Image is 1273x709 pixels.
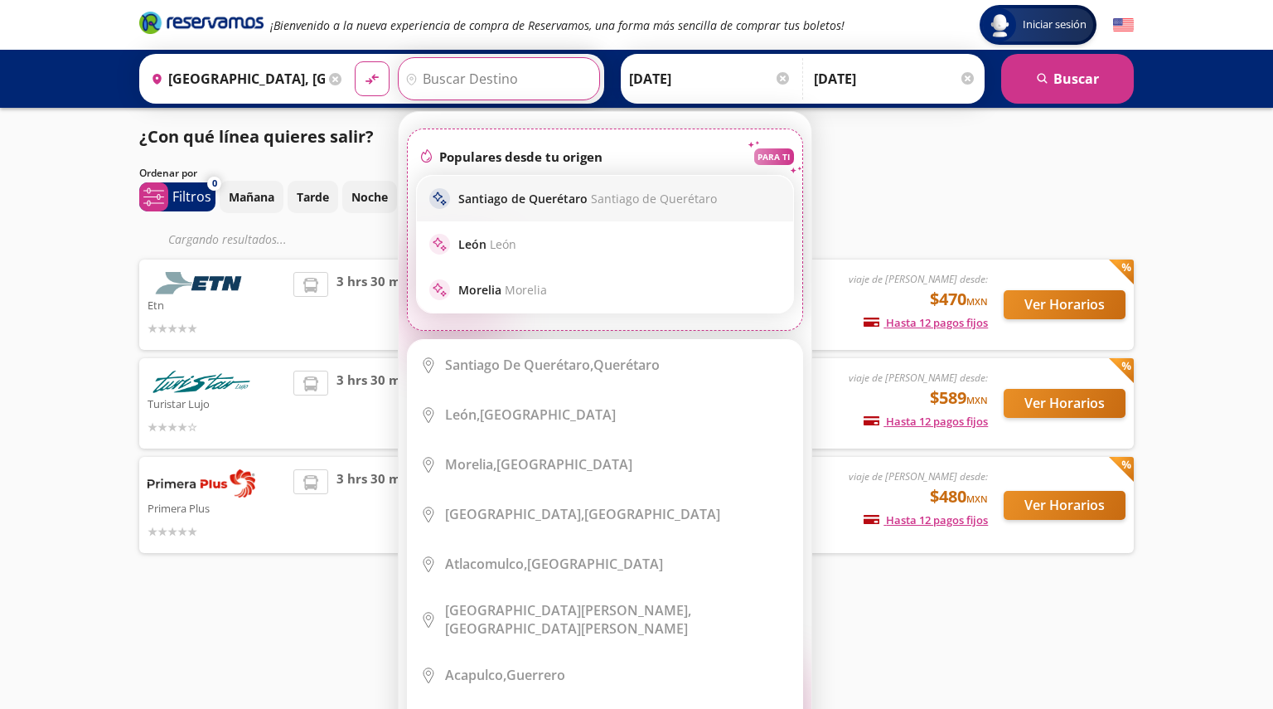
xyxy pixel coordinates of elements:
button: Tarde [288,181,338,213]
input: Buscar Destino [399,58,596,100]
img: Primera Plus [148,469,255,498]
span: Hasta 12 pagos fijos [864,414,988,429]
button: Noche [342,181,397,213]
em: viaje de [PERSON_NAME] desde: [849,371,988,385]
span: 3 hrs 30 mins [336,272,419,338]
p: Filtros [172,187,211,206]
em: ¡Bienvenido a la nueva experiencia de compra de Reservamos, una forma más sencilla de comprar tus... [270,17,845,33]
p: ¿Con qué línea quieres salir? [139,124,374,149]
em: viaje de [PERSON_NAME] desde: [849,469,988,483]
div: [GEOGRAPHIC_DATA] [445,555,663,573]
input: Opcional [814,58,976,100]
span: Iniciar sesión [1016,17,1093,33]
p: Santiago de Querétaro [458,191,717,206]
p: Primera Plus [148,498,285,517]
span: Santiago de Querétaro [591,191,717,206]
div: [GEOGRAPHIC_DATA][PERSON_NAME] [445,601,790,638]
small: MXN [966,295,988,308]
small: MXN [966,394,988,406]
span: 3 hrs 30 mins [336,371,419,436]
span: Hasta 12 pagos fijos [864,315,988,330]
div: [GEOGRAPHIC_DATA] [445,505,720,523]
a: Brand Logo [139,10,264,40]
button: 0Filtros [139,182,215,211]
span: $480 [930,484,988,509]
p: Tarde [297,188,329,206]
div: Guerrero [445,666,565,684]
b: Acapulco, [445,666,506,684]
b: Morelia, [445,455,496,473]
div: [GEOGRAPHIC_DATA] [445,455,632,473]
i: Brand Logo [139,10,264,35]
b: León, [445,405,480,424]
b: Atlacomulco, [445,555,527,573]
b: [GEOGRAPHIC_DATA], [445,505,584,523]
input: Elegir Fecha [629,58,791,100]
button: Buscar [1001,54,1134,104]
span: 0 [212,177,217,191]
em: Cargando resultados ... [168,231,287,247]
span: $589 [930,386,988,410]
p: Morelia [458,282,547,298]
div: [GEOGRAPHIC_DATA] [445,405,616,424]
p: Noche [351,188,388,206]
span: $470 [930,287,988,312]
span: 3 hrs 30 mins [336,469,419,541]
span: León [490,236,516,252]
button: English [1113,15,1134,36]
span: Morelia [505,282,547,298]
em: viaje de [PERSON_NAME] desde: [849,272,988,286]
p: Mañana [229,188,274,206]
p: Populares desde tu origen [439,148,603,165]
p: PARA TI [758,151,790,163]
button: Ver Horarios [1004,389,1125,418]
p: León [458,236,516,252]
button: Ver Horarios [1004,290,1125,319]
img: Turistar Lujo [148,371,255,393]
button: Ver Horarios [1004,491,1125,520]
button: Mañana [220,181,283,213]
p: Etn [148,294,285,314]
span: Hasta 12 pagos fijos [864,512,988,527]
b: [GEOGRAPHIC_DATA][PERSON_NAME], [445,601,691,619]
p: Turistar Lujo [148,393,285,413]
img: Etn [148,272,255,294]
div: Querétaro [445,356,660,374]
input: Buscar Origen [144,58,325,100]
p: Ordenar por [139,166,197,181]
small: MXN [966,493,988,505]
b: Santiago de Querétaro, [445,356,593,374]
